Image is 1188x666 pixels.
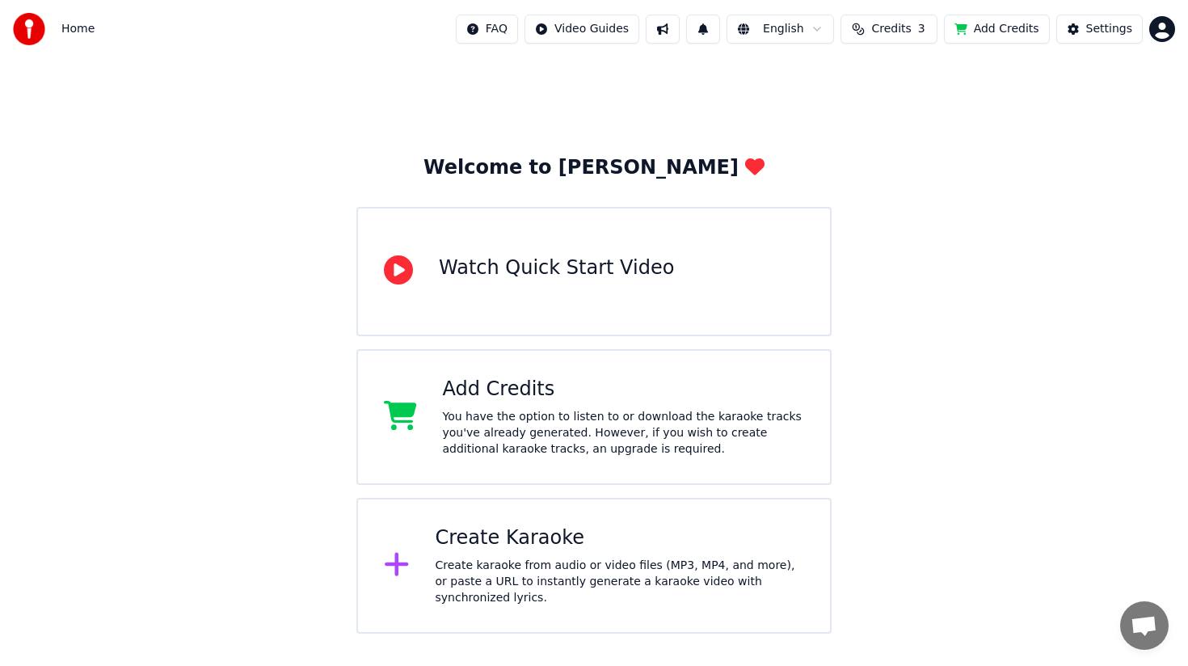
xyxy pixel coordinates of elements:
button: FAQ [456,15,518,44]
div: Watch Quick Start Video [439,255,674,281]
div: Create karaoke from audio or video files (MP3, MP4, and more), or paste a URL to instantly genera... [436,558,805,606]
div: Add Credits [443,377,805,403]
a: Open chat [1120,601,1169,650]
div: Create Karaoke [436,525,805,551]
img: youka [13,13,45,45]
button: Credits3 [840,15,937,44]
span: Home [61,21,95,37]
button: Video Guides [524,15,639,44]
nav: breadcrumb [61,21,95,37]
div: Welcome to [PERSON_NAME] [423,155,765,181]
button: Add Credits [944,15,1050,44]
div: Settings [1086,21,1132,37]
button: Settings [1056,15,1143,44]
span: 3 [918,21,925,37]
div: You have the option to listen to or download the karaoke tracks you've already generated. However... [443,409,805,457]
span: Credits [871,21,911,37]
